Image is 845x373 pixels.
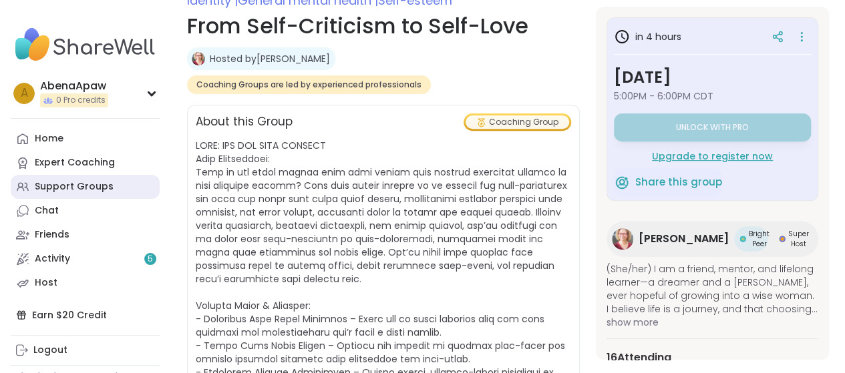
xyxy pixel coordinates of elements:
div: Host [35,276,57,290]
img: Super Host [779,236,786,242]
a: Expert Coaching [11,151,160,175]
span: show more [607,316,818,329]
h3: [DATE] [614,65,811,89]
span: 5 [148,254,153,265]
a: Fausta[PERSON_NAME]Bright PeerBright PeerSuper HostSuper Host [607,221,818,257]
img: Fausta [192,52,205,65]
div: AbenaApaw [40,79,108,93]
div: Coaching Group [466,115,569,129]
span: 0 Pro credits [56,95,106,106]
div: Home [35,132,63,145]
a: Support Groups [11,175,160,199]
img: Fausta [612,228,633,250]
div: Support Groups [35,180,114,194]
button: Share this group [614,168,722,196]
span: A [21,85,28,102]
a: Chat [11,199,160,223]
span: Unlock with Pro [676,122,749,133]
span: Coaching Groups are led by experienced professionals [196,79,421,90]
span: Super Host [788,229,809,249]
img: ShareWell Nav Logo [11,21,160,68]
span: Share this group [635,175,722,190]
span: (She/her) I am a friend, mentor, and lifelong learner—a dreamer and a [PERSON_NAME], ever hopeful... [607,262,818,316]
a: Activity5 [11,247,160,271]
a: Home [11,127,160,151]
h1: From Self-Criticism to Self-Love [187,10,580,42]
div: Expert Coaching [35,156,115,169]
button: Unlock with Pro [614,113,811,141]
span: Bright Peer [749,229,770,249]
a: Hosted by[PERSON_NAME] [210,52,330,65]
img: ShareWell Logomark [614,174,630,190]
h3: in 4 hours [614,29,681,45]
a: Host [11,271,160,295]
h2: About this Group [196,113,293,131]
div: Activity [35,252,70,266]
div: Logout [33,344,67,357]
span: [PERSON_NAME] [639,231,729,247]
div: Upgrade to register now [614,149,811,163]
span: 16 Attending [607,350,671,366]
span: 5:00PM - 6:00PM CDT [614,89,811,103]
img: Bright Peer [739,236,746,242]
div: Earn $20 Credit [11,303,160,327]
div: Chat [35,204,59,218]
a: Logout [11,338,160,362]
div: Friends [35,228,69,242]
a: Friends [11,223,160,247]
